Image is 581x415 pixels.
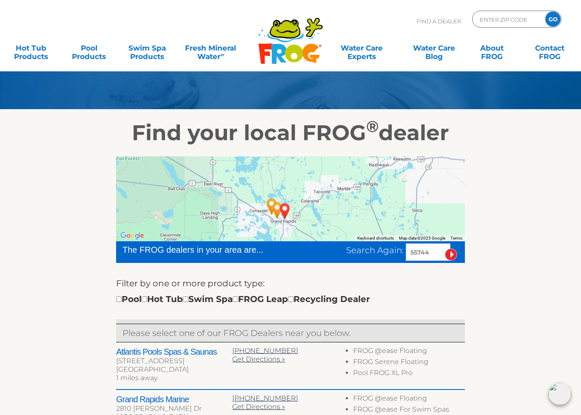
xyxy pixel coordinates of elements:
[325,40,398,56] a: Water CareExperts
[116,277,265,290] label: Filter by one or more product type:
[346,245,404,255] span: Search Again:
[232,355,285,363] a: Get Directions »
[479,13,536,25] input: Zip Code Form
[116,394,232,404] h2: Grand Rapids Marine
[399,236,445,240] span: Map data ©2025 Google
[357,235,394,241] button: Keyboard shortcuts
[232,403,285,411] a: Get Directions »
[366,117,379,136] sup: ®
[220,51,224,58] sup: ∞
[118,230,146,241] img: Google
[122,243,294,256] div: The FROG dealers in your area are...
[116,374,157,382] span: 1 miles away
[122,326,459,340] p: Please select one of our FROG Dealers near you below.
[9,40,54,56] a: Hot TubProducts
[527,40,572,56] a: ContactFROG
[116,404,232,413] div: 2810 [PERSON_NAME] Dr
[232,347,298,355] a: [PHONE_NUMBER]
[450,236,462,240] a: Terms (opens in new tab)
[264,195,290,225] div: Atlantis Pools Spas & Saunas - 1 miles away.
[125,40,170,56] a: Swim SpaProducts
[353,347,465,358] li: FROG @ease Floating
[182,40,239,56] a: Fresh MineralWater∞
[116,365,232,374] div: [GEOGRAPHIC_DATA]
[116,357,232,365] div: [STREET_ADDRESS]
[545,11,561,27] input: GO
[353,394,465,405] li: FROG @ease Floating
[116,347,232,357] h2: Atlantis Pools Spas & Saunas
[417,11,461,32] p: Find A Dealer
[272,196,298,226] div: GRAND RAPIDS, MN 55744
[353,358,465,369] li: FROG Serene Floating
[549,383,571,405] img: openIcon
[118,230,146,241] a: Open this area in Google Maps (opens a new window)
[353,369,465,380] li: Pool FROG XL Pro
[411,40,456,56] a: Water CareBlog
[445,248,457,261] input: Submit
[116,292,370,306] div: Pool Hot Tub Swim Spa FROG Leap Recycling Dealer
[29,120,552,146] h2: Find your local FROG dealer
[66,40,111,56] a: PoolProducts
[470,40,515,56] a: AboutFROG
[232,394,298,402] a: [PHONE_NUMBER]
[259,192,285,221] div: Grand Rapids Marine - 2 miles away.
